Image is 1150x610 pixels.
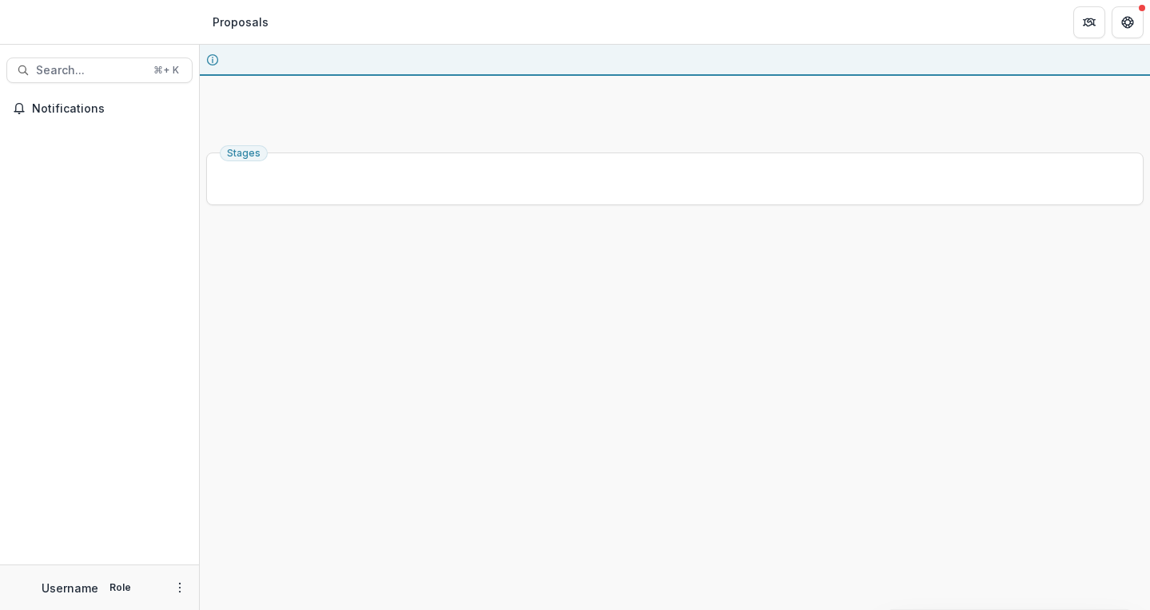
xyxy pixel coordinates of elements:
p: Username [42,580,98,596]
div: Proposals [213,14,269,30]
div: ⌘ + K [150,61,182,79]
span: Stages [227,148,261,159]
p: Role [105,580,136,595]
button: Get Help [1112,6,1144,38]
span: Notifications [32,102,186,116]
button: Partners [1073,6,1105,38]
span: Search... [36,64,144,77]
nav: breadcrumb [206,10,275,34]
button: More [170,578,189,597]
button: Search... [6,57,193,83]
button: Notifications [6,96,193,121]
